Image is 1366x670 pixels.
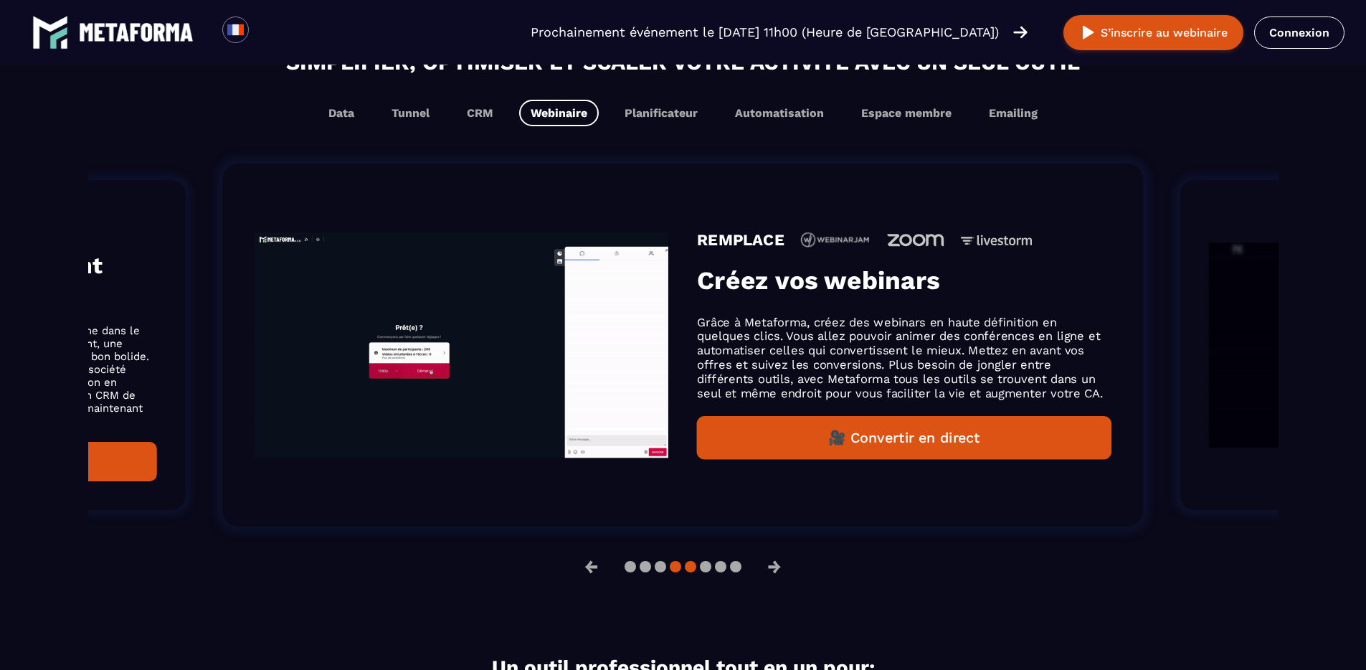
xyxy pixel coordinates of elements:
button: Data [317,100,366,126]
button: Webinaire [519,100,599,126]
img: arrow-right [1013,24,1028,40]
img: logo [32,14,68,50]
button: Automatisation [724,100,835,126]
section: Gallery [88,141,1279,549]
img: fr [227,21,245,39]
img: play [1079,24,1097,42]
button: CRM [455,100,505,126]
button: Planificateur [613,100,709,126]
h4: REMPLACE [697,231,784,250]
img: logo [79,23,194,42]
button: Tunnel [380,100,441,126]
p: Grâce à Metaforma, créez des webinars en haute définition en quelques clics. Vous allez pouvoir a... [697,315,1111,400]
button: S’inscrire au webinaire [1063,15,1243,50]
button: 🎥 Convertir en direct [697,416,1111,460]
img: gif [255,232,669,458]
button: Emailing [977,100,1049,126]
img: icon [886,233,946,247]
button: Espace membre [850,100,963,126]
a: Connexion [1254,16,1344,49]
button: → [756,549,793,584]
img: icon [800,232,871,248]
div: Search for option [249,16,284,48]
p: Prochainement événement le [DATE] 11h00 (Heure de [GEOGRAPHIC_DATA]) [531,22,999,42]
button: ← [573,549,610,584]
input: Search for option [261,24,272,41]
h3: Créez vos webinars [697,265,1111,296]
img: icon [962,235,1033,246]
